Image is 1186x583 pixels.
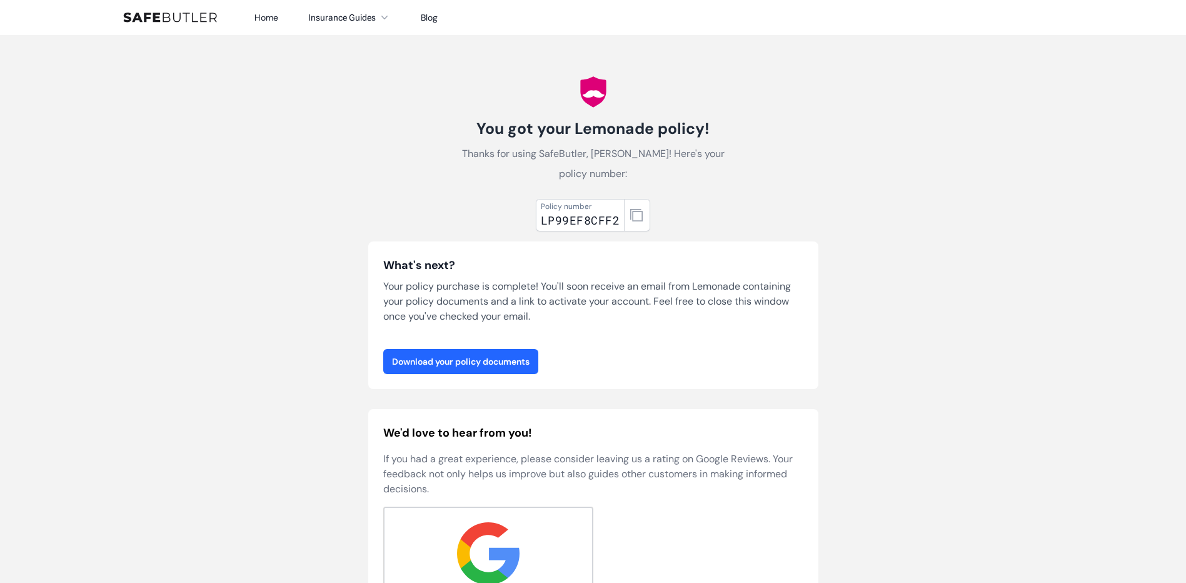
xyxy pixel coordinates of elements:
[541,211,620,229] div: LP99EF8CFF2
[453,119,733,139] h1: You got your Lemonade policy!
[383,349,538,374] a: Download your policy documents
[254,12,278,23] a: Home
[453,144,733,184] p: Thanks for using SafeButler, [PERSON_NAME]! Here's your policy number:
[308,10,391,25] button: Insurance Guides
[123,13,217,23] img: SafeButler Text Logo
[383,452,803,497] p: If you had a great experience, please consider leaving us a rating on Google Reviews. Your feedba...
[383,279,803,324] p: Your policy purchase is complete! You'll soon receive an email from Lemonade containing your poli...
[383,256,803,274] h3: What's next?
[541,201,620,211] div: Policy number
[383,424,803,442] h2: We'd love to hear from you!
[421,12,438,23] a: Blog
